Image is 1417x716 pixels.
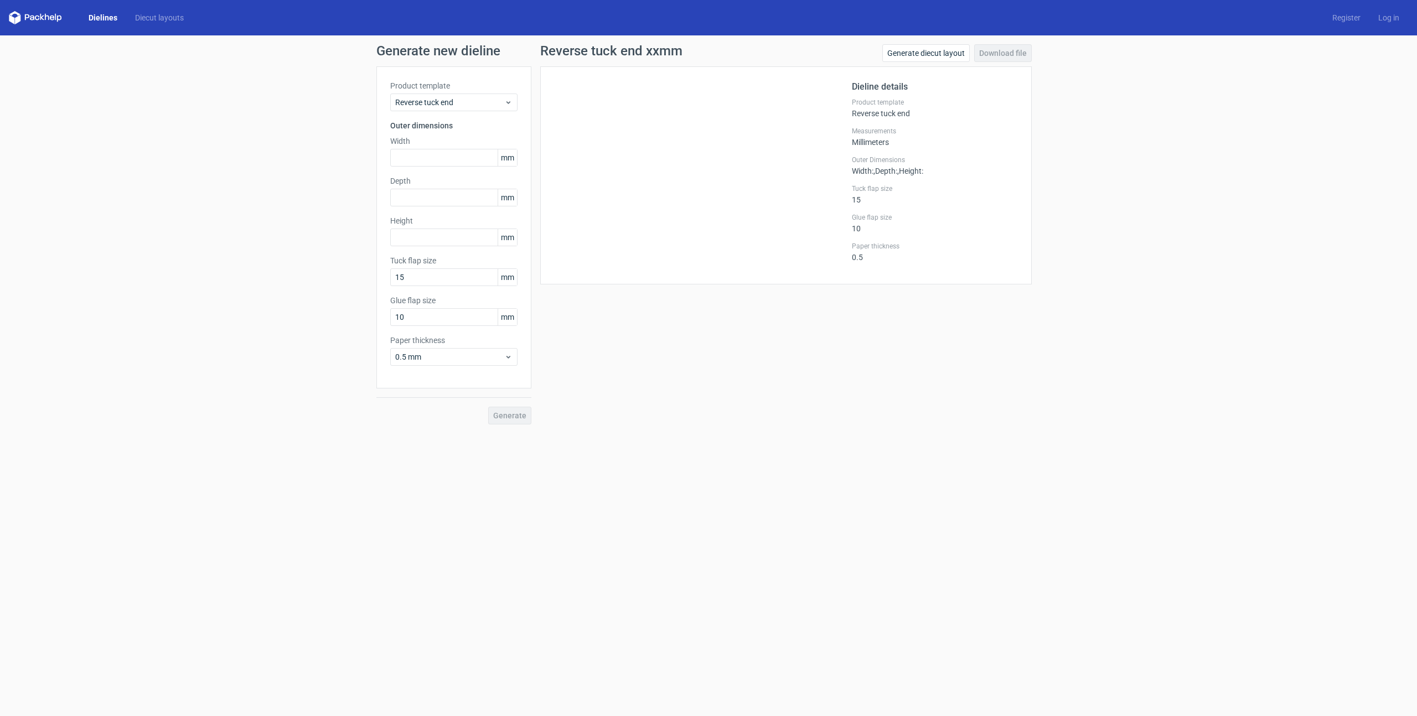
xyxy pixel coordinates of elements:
[852,184,1018,193] label: Tuck flap size
[852,213,1018,233] div: 10
[498,269,517,286] span: mm
[852,242,1018,251] label: Paper thickness
[376,44,1041,58] h1: Generate new dieline
[126,12,193,23] a: Diecut layouts
[80,12,126,23] a: Dielines
[852,242,1018,262] div: 0.5
[852,98,1018,118] div: Reverse tuck end
[498,149,517,166] span: mm
[390,255,518,266] label: Tuck flap size
[498,229,517,246] span: mm
[390,120,518,131] h3: Outer dimensions
[395,97,504,108] span: Reverse tuck end
[897,167,923,175] span: , Height :
[852,155,1018,164] label: Outer Dimensions
[852,213,1018,222] label: Glue flap size
[852,184,1018,204] div: 15
[390,215,518,226] label: Height
[852,98,1018,107] label: Product template
[390,80,518,91] label: Product template
[390,136,518,147] label: Width
[390,175,518,186] label: Depth
[852,127,1018,136] label: Measurements
[498,189,517,206] span: mm
[540,44,682,58] h1: Reverse tuck end xxmm
[852,167,873,175] span: Width :
[852,127,1018,147] div: Millimeters
[1323,12,1369,23] a: Register
[873,167,897,175] span: , Depth :
[395,351,504,362] span: 0.5 mm
[390,295,518,306] label: Glue flap size
[1369,12,1408,23] a: Log in
[498,309,517,325] span: mm
[882,44,970,62] a: Generate diecut layout
[390,335,518,346] label: Paper thickness
[852,80,1018,94] h2: Dieline details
